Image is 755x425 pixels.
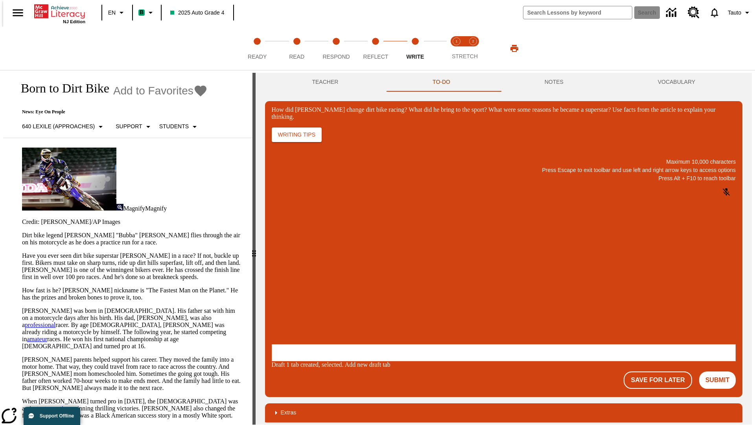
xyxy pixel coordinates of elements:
[24,407,80,425] button: Support Offline
[108,9,116,17] span: EN
[611,73,742,92] button: VOCABULARY
[272,166,736,174] p: Press Escape to exit toolbar and use left and right arrow keys to access options
[523,6,632,19] input: search field
[272,128,322,142] button: Writing Tips
[22,356,243,392] p: [PERSON_NAME] parents helped support his career. They moved the family into a motor home. That wa...
[265,403,742,422] div: Extras
[502,41,527,55] button: Print
[22,232,243,246] p: Dirt bike legend [PERSON_NAME] "Bubba" [PERSON_NAME] flies through the air on his motorcycle as h...
[281,408,296,417] p: Extras
[256,73,752,425] div: activity
[445,27,468,70] button: Stretch Read step 1 of 2
[25,322,55,328] a: professional
[145,205,167,212] span: Magnify
[116,204,123,211] img: Magnify
[234,27,280,70] button: Ready step 1 of 5
[252,73,256,425] div: Press Enter or Spacebar and then press right and left arrow keys to move the slider
[116,122,142,131] p: Support
[123,205,145,212] span: Magnify
[113,84,208,98] button: Add to Favorites - Born to Dirt Bike
[135,6,158,20] button: Boost Class color is mint green. Change class color
[27,336,47,342] a: amateur
[717,183,736,201] button: Click to activate and allow voice recognition
[272,361,736,368] div: Draft 1 tab created, selected. Add new draft tab
[3,6,115,20] body: How did Stewart change dirt bike racing? What did he bring to the sport? What were some reasons h...
[272,174,736,183] p: Press Alt + F10 to reach toolbar
[22,287,243,301] p: How fast is he? [PERSON_NAME] nickname is "The Fastest Man on the Planet." He has the prizes and ...
[46,405,70,412] a: sensation
[265,73,386,92] button: Teacher
[113,85,193,97] span: Add to Favorites
[363,54,389,60] span: Reflect
[683,2,704,23] a: Resource Center, Will open in new tab
[6,1,29,24] button: Open side menu
[353,27,398,70] button: Reflect step 4 of 5
[3,73,252,421] div: reading
[3,6,115,20] p: One change [PERSON_NAME] brought to dirt bike racing was…
[22,122,95,131] p: 640 Lexile (Approaches)
[40,413,74,419] span: Support Offline
[392,27,438,70] button: Write step 5 of 5
[22,398,243,419] p: When [PERSON_NAME] turned pro in [DATE], the [DEMOGRAPHIC_DATA] was an instant , winning thrillin...
[289,54,304,60] span: Read
[22,307,243,350] p: [PERSON_NAME] was born in [DEMOGRAPHIC_DATA]. His father sat with him on a motorcycle days after ...
[455,39,457,43] text: 1
[159,122,189,131] p: Students
[274,27,319,70] button: Read step 2 of 5
[22,148,116,211] img: Motocross racer James Stewart flies through the air on his dirt bike.
[105,6,130,20] button: Language: EN, Select a language
[13,81,109,96] h1: Born to Dirt Bike
[22,218,243,225] p: Credit: [PERSON_NAME]/AP Images
[272,106,736,120] div: How did [PERSON_NAME] change dirt bike racing? What did he bring to the sport? What were some rea...
[728,9,741,17] span: Tauto
[248,54,267,60] span: Ready
[497,73,611,92] button: NOTES
[265,73,742,92] div: Instructional Panel Tabs
[170,9,225,17] span: 2025 Auto Grade 4
[22,252,243,281] p: Have you ever seen dirt bike superstar [PERSON_NAME] in a race? If not, buckle up first. Bikers m...
[725,6,755,20] button: Profile/Settings
[13,109,208,115] p: News: Eye On People
[313,27,359,70] button: Respond step 3 of 5
[661,2,683,24] a: Data Center
[112,120,156,134] button: Scaffolds, Support
[406,54,424,60] span: Write
[699,371,736,389] button: Submit
[472,39,474,43] text: 2
[322,54,350,60] span: Respond
[272,158,736,166] p: Maximum 10,000 characters
[462,27,484,70] button: Stretch Respond step 2 of 2
[34,3,85,24] div: Home
[19,120,109,134] button: Select Lexile, 640 Lexile (Approaches)
[140,7,144,17] span: B
[63,19,85,24] span: NJ Edition
[452,53,478,59] span: STRETCH
[385,73,497,92] button: TO-DO
[156,120,203,134] button: Select Student
[624,371,692,389] button: Save For Later
[704,2,725,23] a: Notifications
